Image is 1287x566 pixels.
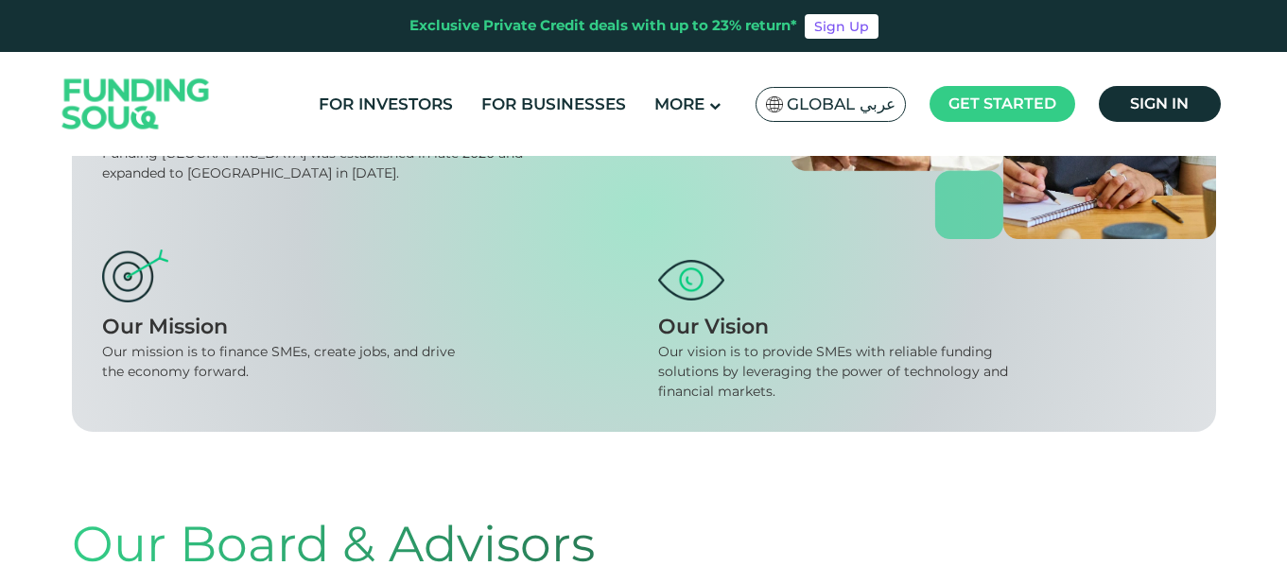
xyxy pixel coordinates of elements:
[43,57,229,152] img: Logo
[102,342,472,382] div: Our mission is to finance SMEs, create jobs, and drive the economy forward.
[477,89,631,120] a: For Businesses
[102,249,168,302] img: mission
[658,342,1028,402] div: Our vision is to provide SMEs with reliable funding solutions by leveraging the power of technolo...
[658,260,724,300] img: vision
[314,89,458,120] a: For Investors
[805,14,878,39] a: Sign Up
[948,94,1056,112] span: Get started
[654,94,704,113] span: More
[1130,94,1189,112] span: Sign in
[658,311,1186,342] div: Our Vision
[102,311,630,342] div: Our Mission
[787,94,896,115] span: Global عربي
[1099,86,1221,122] a: Sign in
[766,96,783,112] img: SA Flag
[409,15,797,37] div: Exclusive Private Credit deals with up to 23% return*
